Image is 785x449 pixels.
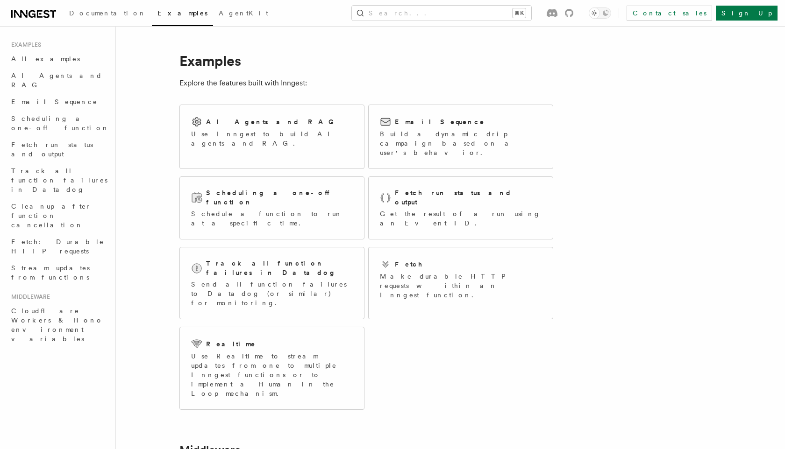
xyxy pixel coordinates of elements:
a: Track all function failures in Datadog [7,162,110,198]
span: AgentKit [219,9,268,17]
p: Get the result of a run using an Event ID. [380,209,542,228]
span: Cleanup after function cancellation [11,203,91,229]
span: Email Sequence [11,98,98,105]
a: Track all function failures in DatadogSend all function failures to Datadog (or similar) for moni... [179,247,364,319]
span: Fetch: Durable HTTP requests [11,238,104,255]
span: Examples [7,41,41,49]
a: Fetch run status and outputGet the result of a run using an Event ID. [368,176,553,239]
p: Explore the features built with Inngest: [179,77,553,90]
a: Documentation [64,3,152,25]
h2: Realtime [206,339,256,349]
a: Email Sequence [7,93,110,110]
a: AI Agents and RAGUse Inngest to build AI agents and RAG. [179,105,364,169]
span: Middleware [7,293,50,301]
a: AI Agents and RAG [7,67,110,93]
span: Cloudflare Workers & Hono environment variables [11,307,103,343]
span: Scheduling a one-off function [11,115,109,132]
a: AgentKit [213,3,274,25]
p: Send all function failures to Datadog (or similar) for monitoring. [191,280,353,308]
h2: Track all function failures in Datadog [206,259,353,277]
a: All examples [7,50,110,67]
a: Scheduling a one-off function [7,110,110,136]
a: Email SequenceBuild a dynamic drip campaign based on a user's behavior. [368,105,553,169]
h2: Fetch [395,260,423,269]
span: Stream updates from functions [11,264,90,281]
p: Build a dynamic drip campaign based on a user's behavior. [380,129,542,157]
button: Toggle dark mode [589,7,611,19]
button: Search...⌘K [352,6,531,21]
a: Scheduling a one-off functionSchedule a function to run at a specific time. [179,176,364,239]
span: AI Agents and RAG [11,72,102,89]
span: Fetch run status and output [11,141,93,158]
a: Examples [152,3,213,26]
h2: Scheduling a one-off function [206,188,353,207]
a: Cloudflare Workers & Hono environment variables [7,302,110,347]
a: Cleanup after function cancellation [7,198,110,233]
span: All examples [11,55,80,63]
span: Track all function failures in Datadog [11,167,107,193]
h1: Examples [179,52,553,69]
p: Use Realtime to stream updates from one to multiple Inngest functions or to implement a Human in ... [191,351,353,398]
h2: Fetch run status and output [395,188,542,207]
span: Documentation [69,9,146,17]
h2: AI Agents and RAG [206,117,339,126]
a: Stream updates from functions [7,260,110,286]
a: Fetch run status and output [7,136,110,162]
a: Contact sales [627,6,712,21]
a: FetchMake durable HTTP requests within an Inngest function. [368,247,553,319]
p: Schedule a function to run at a specific time. [191,209,353,228]
p: Use Inngest to build AI agents and RAG. [191,129,353,148]
a: RealtimeUse Realtime to stream updates from one to multiple Inngest functions or to implement a H... [179,327,364,410]
a: Sign Up [716,6,778,21]
a: Fetch: Durable HTTP requests [7,233,110,260]
span: Examples [157,9,207,17]
p: Make durable HTTP requests within an Inngest function. [380,272,542,300]
kbd: ⌘K [513,8,526,18]
h2: Email Sequence [395,117,485,126]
